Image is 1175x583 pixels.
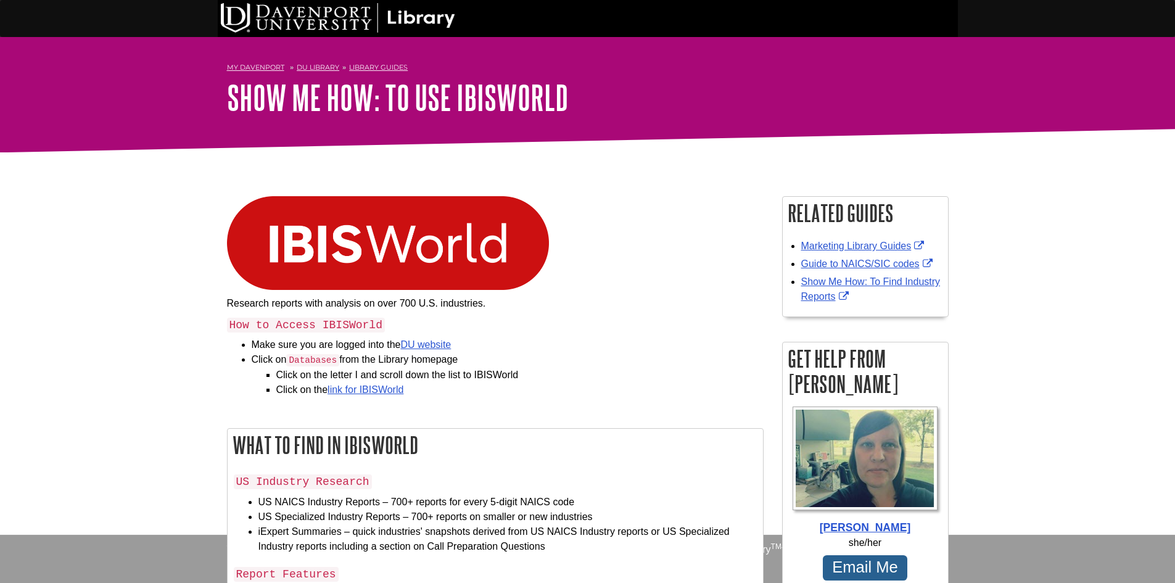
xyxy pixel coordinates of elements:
a: Library Guides [349,63,408,72]
a: DU Library [297,63,339,72]
code: Databases [286,354,339,366]
li: US NAICS Industry Reports – 700+ reports for every 5-digit NAICS code [258,495,757,510]
a: Link opens in new window [801,258,936,269]
a: Profile Photo [PERSON_NAME] [789,407,942,535]
a: Link opens in new window [801,276,941,302]
li: iExpert Summaries – quick industries' snapshots derived from US NAICS Industry reports or US Spec... [258,524,757,554]
code: Report Features [234,567,339,582]
a: My Davenport [227,62,284,73]
code: US Industry Research [234,474,372,489]
a: Link opens in new window [801,241,928,251]
img: ibisworld logo [227,196,549,289]
h2: Related Guides [783,197,948,229]
li: Click on the [276,382,764,397]
code: How to Access IBISWorld [227,318,385,333]
p: Research reports with analysis on over 700 U.S. industries. [227,296,764,311]
img: Profile Photo [793,407,938,510]
li: US Specialized Industry Reports – 700+ reports on smaller or new industries [258,510,757,524]
div: [PERSON_NAME] [789,519,942,535]
h2: What to Find in IBISWorld [228,429,763,461]
a: DU website [400,339,451,350]
li: Click on from the Library homepage [252,352,764,397]
a: Show Me How: To Use IBISWorld [227,78,568,117]
img: DU Library [221,3,455,33]
a: Email Me [823,555,907,581]
li: Make sure you are logged into the [252,337,764,352]
nav: breadcrumb [227,59,949,79]
li: Click on the letter I and scroll down the list to IBISWorld [276,368,764,382]
h2: Get Help From [PERSON_NAME] [783,342,948,400]
a: link for IBISWorld [328,384,403,395]
div: she/her [789,535,942,550]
